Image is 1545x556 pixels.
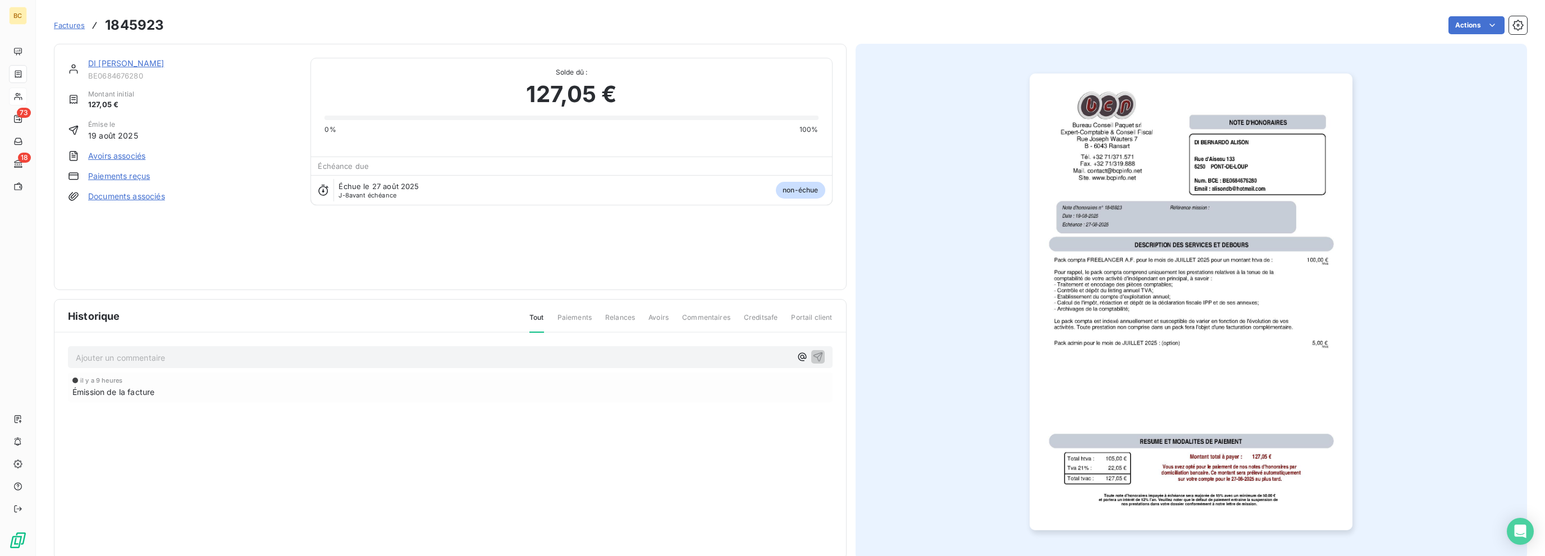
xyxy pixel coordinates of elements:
span: 0% [324,125,336,135]
span: Creditsafe [744,313,778,332]
a: 73 [9,110,26,128]
span: Portail client [791,313,832,332]
a: Factures [54,20,85,31]
span: non-échue [776,182,825,199]
span: Émission de la facture [72,386,154,398]
a: Paiements reçus [88,171,150,182]
span: Tout [529,313,544,333]
span: avant échéance [339,192,396,199]
span: J-8 [339,191,349,199]
h3: 1845923 [105,15,164,35]
span: Factures [54,21,85,30]
a: DI [PERSON_NAME] [88,58,164,68]
span: 19 août 2025 [88,130,138,141]
span: Paiements [557,313,592,332]
span: Avoirs [648,313,669,332]
span: il y a 9 heures [80,377,122,384]
a: 18 [9,155,26,173]
a: Documents associés [88,191,165,202]
a: Avoirs associés [88,150,145,162]
div: BC [9,7,27,25]
span: 127,05 € [88,99,134,111]
span: BE0684676280 [88,71,297,80]
button: Actions [1448,16,1505,34]
span: Émise le [88,120,138,130]
span: Commentaires [682,313,730,332]
span: 100% [799,125,819,135]
div: Open Intercom Messenger [1507,518,1534,545]
span: Relances [605,313,635,332]
span: 18 [18,153,31,163]
span: 73 [17,108,31,118]
span: Échéance due [318,162,369,171]
span: Solde dû : [324,67,818,77]
span: 127,05 € [526,77,616,111]
span: Montant initial [88,89,134,99]
img: invoice_thumbnail [1030,73,1352,530]
img: Logo LeanPay [9,531,27,549]
span: Historique [68,309,120,324]
span: Échue le 27 août 2025 [339,182,419,191]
